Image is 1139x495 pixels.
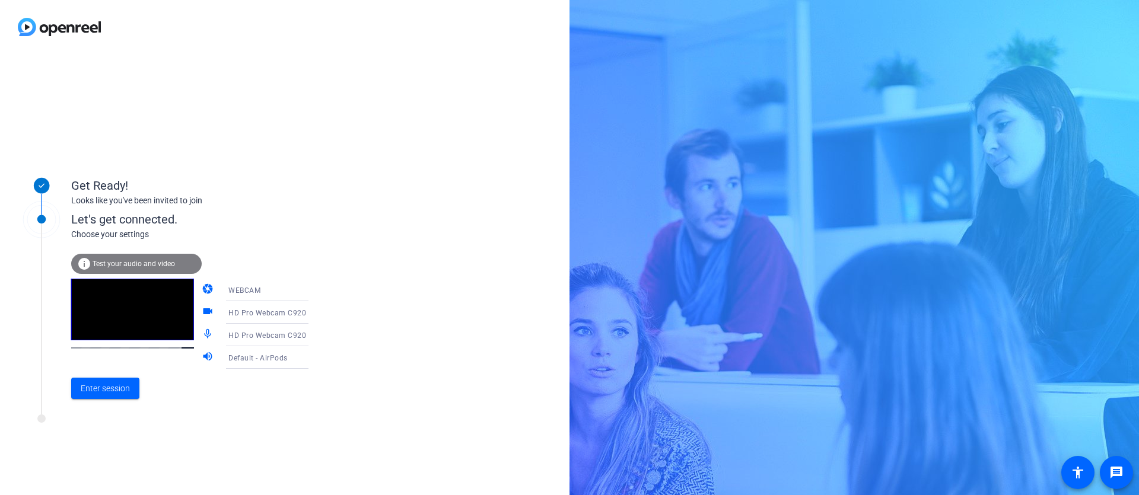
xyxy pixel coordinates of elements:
[228,286,260,295] span: WEBCAM
[71,194,308,207] div: Looks like you've been invited to join
[228,354,288,362] span: Default - AirPods
[71,177,308,194] div: Get Ready!
[228,330,351,340] span: HD Pro Webcam C920 (046d:08e5)
[202,283,216,297] mat-icon: camera
[1071,465,1085,480] mat-icon: accessibility
[71,228,333,241] div: Choose your settings
[202,328,216,342] mat-icon: mic_none
[1109,465,1124,480] mat-icon: message
[71,210,333,228] div: Let's get connected.
[71,378,139,399] button: Enter session
[202,350,216,365] mat-icon: volume_up
[81,382,130,395] span: Enter session
[77,257,91,271] mat-icon: info
[202,305,216,320] mat-icon: videocam
[228,308,351,317] span: HD Pro Webcam C920 (046d:08e5)
[93,260,175,268] span: Test your audio and video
